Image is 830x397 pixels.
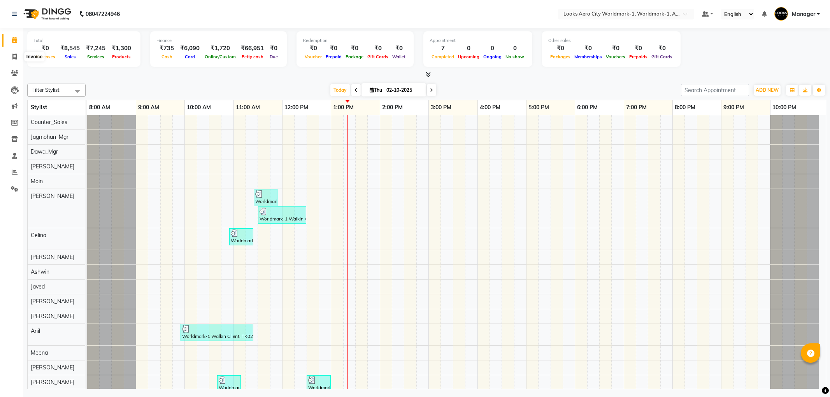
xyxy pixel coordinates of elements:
div: Redemption [303,37,407,44]
div: ₹6,090 [177,44,203,53]
span: Sales [63,54,78,59]
span: Counter_Sales [31,119,67,126]
span: [PERSON_NAME] [31,298,74,305]
div: Worldmark-1 Walkin Client, TK05, 12:30 PM-01:00 PM, Eyebrows & Upperlips (₹100) [307,376,330,391]
span: Gift Cards [649,54,674,59]
span: [PERSON_NAME] [31,313,74,320]
div: ₹0 [33,44,57,53]
span: Due [268,54,280,59]
div: ₹735 [156,44,177,53]
a: 3:00 PM [429,102,453,113]
span: Javed [31,283,45,290]
span: Moin [31,178,43,185]
div: 7 [430,44,456,53]
div: ₹1,300 [109,44,134,53]
span: Manager [792,10,815,18]
div: Invoice [25,52,44,61]
a: 10:00 PM [770,102,798,113]
span: Packages [548,54,572,59]
iframe: chat widget [797,366,822,389]
span: [PERSON_NAME] [31,192,74,199]
div: Total [33,37,134,44]
span: Voucher [303,54,324,59]
span: [PERSON_NAME] [31,379,74,386]
div: ₹0 [604,44,627,53]
div: ₹0 [365,44,390,53]
div: ₹8,545 [57,44,83,53]
div: ₹66,951 [238,44,267,53]
input: Search Appointment [681,84,749,96]
span: Jagmohan_Mgr [31,133,68,140]
span: Meena [31,349,48,356]
a: 9:00 AM [136,102,161,113]
span: Petty cash [240,54,265,59]
span: Cash [160,54,174,59]
div: Finance [156,37,281,44]
span: Ashwin [31,268,49,275]
b: 08047224946 [86,3,120,25]
div: Worldmark-1 Walkin Client, TK03, 10:55 AM-11:25 AM, Blow Dry Stylist(F)* (₹400) [230,229,253,244]
span: [PERSON_NAME] [31,364,74,371]
a: 2:00 PM [380,102,405,113]
input: 2025-10-02 [384,84,423,96]
span: [PERSON_NAME] [31,254,74,261]
span: No show [504,54,526,59]
div: ₹0 [390,44,407,53]
a: 10:00 AM [185,102,213,113]
a: 9:00 PM [721,102,746,113]
div: ₹0 [324,44,344,53]
span: Today [330,84,350,96]
a: 1:00 PM [331,102,356,113]
div: ₹0 [572,44,604,53]
div: ₹0 [627,44,649,53]
a: 8:00 PM [673,102,697,113]
div: Worldmark-1 Walkin Client, TK04, 11:25 AM-11:55 AM, Blow Dry Stylist(F)* (₹400) [254,190,277,205]
a: 11:00 AM [234,102,262,113]
div: ₹0 [649,44,674,53]
div: Appointment [430,37,526,44]
span: Vouchers [604,54,627,59]
a: 5:00 PM [526,102,551,113]
span: Gift Cards [365,54,390,59]
a: 7:00 PM [624,102,649,113]
div: 0 [504,44,526,53]
span: Anil [31,327,40,334]
div: Worldmark-1 Walkin Client, TK01, 10:40 AM-11:10 AM, Eyebrows & Upperlips (₹100) [218,376,240,391]
span: Prepaid [324,54,344,59]
span: [PERSON_NAME] [31,163,74,170]
span: Wallet [390,54,407,59]
span: Package [344,54,365,59]
div: ₹0 [344,44,365,53]
a: 4:00 PM [478,102,502,113]
div: ₹7,245 [83,44,109,53]
div: 0 [456,44,481,53]
span: Ongoing [481,54,504,59]
div: ₹1,720 [203,44,238,53]
span: Card [183,54,197,59]
span: Upcoming [456,54,481,59]
span: ADD NEW [756,87,779,93]
a: 6:00 PM [575,102,600,113]
span: Filter Stylist [32,87,60,93]
span: Services [85,54,106,59]
span: Thu [368,87,384,93]
span: Dawa_Mgr [31,148,58,155]
div: Other sales [548,37,674,44]
div: ₹0 [548,44,572,53]
span: Prepaids [627,54,649,59]
a: 8:00 AM [87,102,112,113]
img: logo [20,3,73,25]
span: Memberships [572,54,604,59]
div: Worldmark-1 Walkin Client, TK02, 09:55 AM-11:25 AM, Stylist Cut(M) (₹700),Color Touchup Inoa(M) (... [181,325,253,340]
div: Worldmark-1 Walkin Client, TK05, 11:30 AM-12:30 PM, Cr.Stylist Cut(F) (₹2000) [259,208,305,222]
img: Manager [774,7,788,21]
a: 12:00 PM [283,102,310,113]
button: ADD NEW [754,85,781,96]
div: ₹0 [303,44,324,53]
span: Products [110,54,133,59]
div: ₹0 [267,44,281,53]
span: Online/Custom [203,54,238,59]
span: Stylist [31,104,47,111]
span: Celina [31,232,46,239]
div: 0 [481,44,504,53]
